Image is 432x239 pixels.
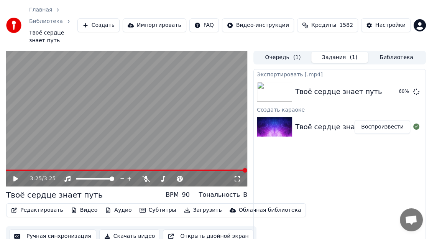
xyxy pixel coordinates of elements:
[29,18,63,25] a: Библиотека
[44,175,56,183] span: 3:25
[339,21,353,29] span: 1582
[136,205,179,216] button: Субтитры
[29,6,77,45] nav: breadcrumb
[182,190,189,199] div: 90
[368,52,425,63] button: Библиотека
[189,18,219,32] button: FAQ
[199,190,240,199] div: Тональность
[355,120,410,134] button: Воспроизвести
[30,175,42,183] span: 3:25
[29,6,52,14] a: Главная
[255,52,311,63] button: Очередь
[361,18,411,32] button: Настройки
[350,54,357,61] span: ( 1 )
[6,190,103,200] div: Твоё сердце знает путь
[68,205,101,216] button: Видео
[29,29,77,45] span: Твоё сердце знает путь
[293,54,301,61] span: ( 1 )
[311,21,336,29] span: Кредиты
[8,205,66,216] button: Редактировать
[123,18,186,32] button: Импортировать
[102,205,135,216] button: Аудио
[239,206,301,214] div: Облачная библиотека
[181,205,225,216] button: Загрузить
[297,18,358,32] button: Кредиты1582
[30,175,48,183] div: /
[77,18,120,32] button: Создать
[243,190,247,199] div: B
[311,52,368,63] button: Задания
[295,122,382,132] div: Твоё сердце знает путь
[400,208,423,231] a: Открытый чат
[295,86,382,97] div: Твоё сердце знает путь
[399,89,410,95] div: 60 %
[166,190,179,199] div: BPM
[254,69,425,79] div: Экспортировать [.mp4]
[254,105,425,114] div: Создать караоке
[6,18,21,33] img: youka
[375,21,406,29] div: Настройки
[222,18,294,32] button: Видео-инструкции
